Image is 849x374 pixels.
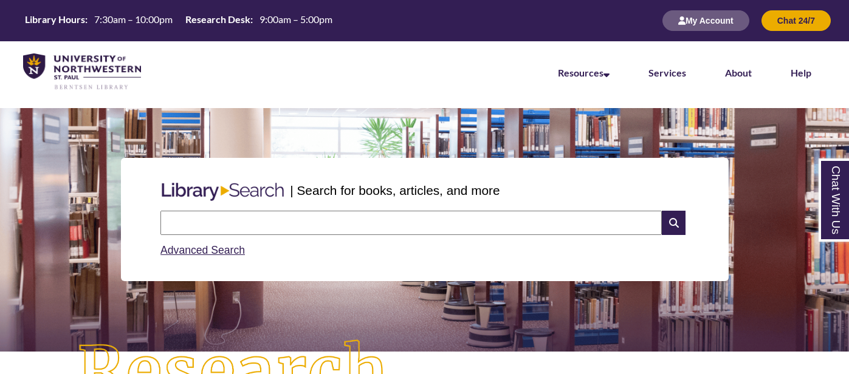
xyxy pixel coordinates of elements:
[260,13,332,25] span: 9:00am – 5:00pm
[94,13,173,25] span: 7:30am – 10:00pm
[290,181,500,200] p: | Search for books, articles, and more
[20,13,89,26] th: Library Hours:
[725,67,752,78] a: About
[761,10,831,31] button: Chat 24/7
[20,13,337,28] table: Hours Today
[662,10,749,31] button: My Account
[180,13,255,26] th: Research Desk:
[791,67,811,78] a: Help
[761,15,831,25] a: Chat 24/7
[160,244,245,256] a: Advanced Search
[23,53,141,90] img: UNWSP Library Logo
[558,67,610,78] a: Resources
[662,211,685,235] i: Search
[156,178,290,206] img: Libary Search
[20,13,337,29] a: Hours Today
[648,67,686,78] a: Services
[662,15,749,25] a: My Account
